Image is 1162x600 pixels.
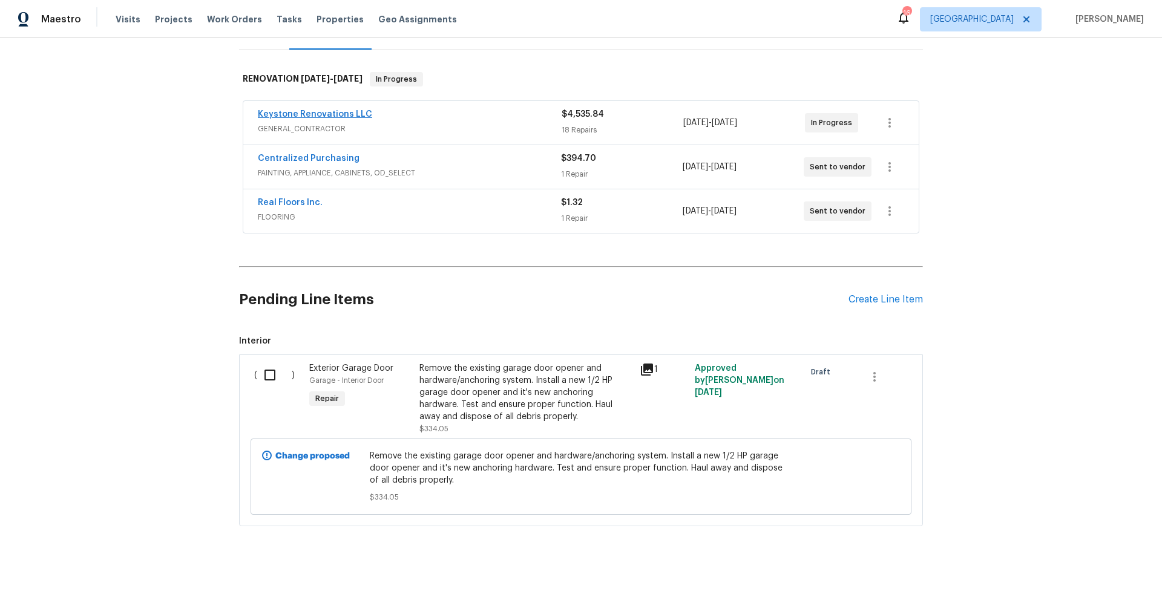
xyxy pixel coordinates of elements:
span: $334.05 [419,425,448,432]
div: RENOVATION [DATE]-[DATE]In Progress [239,60,923,99]
a: Centralized Purchasing [258,154,359,163]
span: GENERAL_CONTRACTOR [258,123,562,135]
span: [DATE] [695,388,722,397]
div: Create Line Item [849,294,923,305]
div: 1 Repair [561,212,682,224]
div: 1 [640,362,688,377]
span: [DATE] [712,119,737,127]
span: Garage - Interior Door [309,377,384,384]
span: Properties [317,13,364,25]
span: [DATE] [683,163,708,171]
span: [DATE] [301,74,330,83]
span: Tasks [277,15,302,24]
span: [DATE] [683,207,708,215]
span: - [683,161,737,173]
span: PAINTING, APPLIANCE, CABINETS, OD_SELECT [258,167,561,179]
a: Keystone Renovations LLC [258,110,372,119]
span: Repair [310,393,344,405]
span: [PERSON_NAME] [1071,13,1144,25]
span: $334.05 [370,491,793,503]
span: [DATE] [683,119,709,127]
span: Work Orders [207,13,262,25]
span: Sent to vendor [810,205,870,217]
span: Sent to vendor [810,161,870,173]
span: FLOORING [258,211,561,223]
span: In Progress [811,117,857,129]
span: [DATE] [333,74,363,83]
span: [GEOGRAPHIC_DATA] [930,13,1014,25]
a: Real Floors Inc. [258,198,323,207]
span: Projects [155,13,192,25]
span: [DATE] [711,163,737,171]
span: Exterior Garage Door [309,364,393,373]
span: - [301,74,363,83]
span: Draft [811,366,835,378]
span: Interior [239,335,923,347]
span: - [683,205,737,217]
div: Remove the existing garage door opener and hardware/anchoring system. Install a new 1/2 HP garage... [419,362,632,423]
span: [DATE] [711,207,737,215]
b: Change proposed [275,452,350,460]
span: $4,535.84 [562,110,604,119]
span: $394.70 [561,154,596,163]
span: - [683,117,737,129]
span: Geo Assignments [378,13,457,25]
span: Approved by [PERSON_NAME] on [695,364,784,397]
span: $1.32 [561,198,583,207]
h2: Pending Line Items [239,272,849,328]
span: Maestro [41,13,81,25]
div: 18 Repairs [562,124,683,136]
div: ( ) [251,359,306,439]
span: Visits [116,13,140,25]
h6: RENOVATION [243,72,363,86]
span: Remove the existing garage door opener and hardware/anchoring system. Install a new 1/2 HP garage... [370,450,793,486]
div: 1 Repair [561,168,682,180]
div: 16 [902,7,911,19]
span: In Progress [371,73,422,85]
